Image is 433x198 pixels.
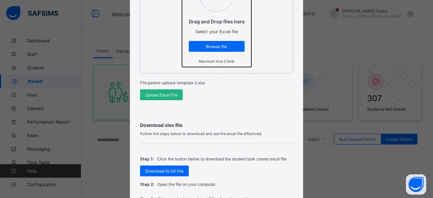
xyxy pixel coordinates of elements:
[140,156,154,161] span: Step 1:
[145,169,184,174] span: Download XLSX File
[157,182,215,187] p: Open the file on your computer
[140,122,293,128] span: Download xlsx file
[195,29,238,34] span: Select your Excel file
[140,131,293,136] span: Follow the steps below to download and use the excel file effectively
[157,156,287,161] p: Click the button below to download the student bulk create excel file
[189,19,245,24] p: Drag and Drop files here
[140,80,293,85] p: File: parent-upload-template 2.xlsx
[194,44,240,49] span: Browse file
[145,92,178,97] span: Upload Excel File
[140,182,154,187] span: Step 2:
[199,59,234,64] small: Maximum size 2.5mb
[406,174,426,195] button: Open asap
